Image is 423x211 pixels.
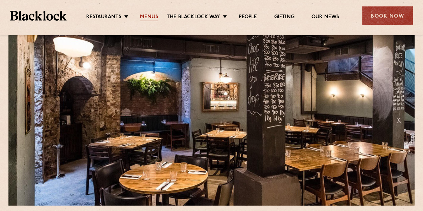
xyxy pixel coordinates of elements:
[10,11,67,20] img: BL_Textured_Logo-footer-cropped.svg
[86,14,121,21] a: Restaurants
[167,14,220,21] a: The Blacklock Way
[311,14,339,21] a: Our News
[362,6,413,25] div: Book Now
[239,14,257,21] a: People
[140,14,158,21] a: Menus
[274,14,294,21] a: Gifting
